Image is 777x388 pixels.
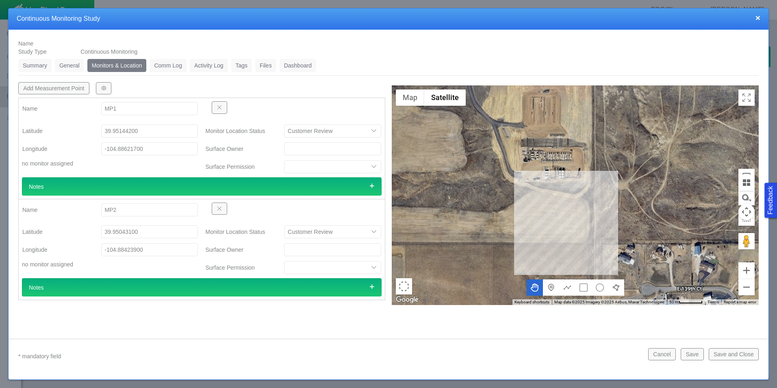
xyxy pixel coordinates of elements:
button: Save and Close [709,348,759,360]
a: General [55,59,84,72]
label: Surface Owner [199,142,278,156]
label: Longitude [16,242,95,257]
button: Draw a circle [592,279,608,296]
button: Tilt map [738,174,755,191]
a: Tags [231,59,252,72]
label: Monitor Location Status [199,225,278,239]
button: Select area [396,278,412,294]
button: Move the map [527,279,543,296]
label: Longitude [16,142,95,156]
button: Measure [738,209,755,226]
button: Show street map [396,89,424,106]
button: Measure [738,189,755,205]
button: Add Measurement Point [18,82,89,94]
a: Activity Log [190,59,228,72]
a: Summary [18,59,52,72]
h4: Continuous Monitoring Study [17,15,760,23]
button: close [755,13,760,22]
label: Surface Permission [199,260,278,275]
button: Cancel [648,348,676,360]
a: Monitors & Location [87,59,147,72]
button: Show satellite imagery [424,89,466,106]
a: Comm Log [150,59,186,72]
a: Report a map error [724,300,756,304]
img: Google [394,294,421,305]
button: Drag Pegman onto the map to open Street View [738,233,755,249]
button: Zoom in [738,262,755,279]
button: Map camera controls [738,204,755,220]
button: Toggle Fullscreen in browser window [738,89,755,106]
span: no monitor assigned [22,261,73,268]
button: Draw a rectangle [575,279,592,296]
label: Latitude [16,225,95,239]
label: Surface Owner [199,242,278,257]
a: Files [255,59,276,72]
div: Notes [22,278,382,296]
label: Latitude [16,124,95,138]
span: Study Type [18,48,47,55]
label: Surface Permission [199,159,278,174]
button: Elevation [738,169,755,185]
button: Feedback [764,183,777,218]
label: Name [16,203,95,217]
label: Monitor Location Status [199,124,278,138]
a: Terms [708,300,719,304]
span: no monitor assigned [22,160,73,167]
a: Open this area in Google Maps (opens a new window) [394,294,421,305]
button: Map Scale: 50 m per 55 pixels [667,299,705,305]
button: Save [681,348,703,360]
a: Dashboard [280,59,317,72]
button: Zoom out [738,279,755,295]
button: Draw a polygon [608,279,624,296]
label: Name [16,101,95,116]
button: Keyboard shortcuts [514,299,549,305]
p: * mandatory field [18,351,642,362]
button: Draw a multipoint line [559,279,575,296]
span: Name [18,40,33,47]
span: 50 m [669,300,679,304]
span: Continuous Monitoring [80,48,137,55]
div: Notes [22,177,382,196]
span: Map data ©2025 Imagery ©2025 Airbus, Maxar Technologies [554,300,664,304]
button: Add a marker [543,279,559,296]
